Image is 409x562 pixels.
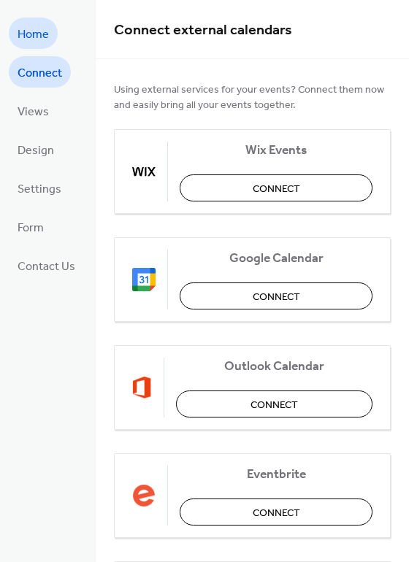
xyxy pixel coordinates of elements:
a: Form [9,211,53,242]
span: Connect [251,398,298,413]
span: Home [18,23,49,46]
a: Design [9,134,63,165]
img: eventbrite [132,484,156,507]
span: Google Calendar [180,251,372,266]
span: Using external services for your events? Connect them now and easily bring all your events together. [114,82,391,113]
a: Views [9,95,58,126]
span: Contact Us [18,255,75,278]
a: Contact Us [9,250,84,281]
button: Connect [180,499,372,526]
span: Wix Events [180,143,372,158]
a: Home [9,18,58,49]
img: outlook [132,376,152,399]
span: Settings [18,178,61,201]
img: google [132,268,156,291]
span: Connect [253,290,300,305]
img: wix [132,160,156,183]
span: Connect [253,182,300,197]
span: Form [18,217,44,239]
button: Connect [180,282,372,309]
span: Connect [18,62,62,85]
span: Eventbrite [180,467,372,482]
button: Connect [180,174,372,201]
button: Connect [176,390,372,417]
span: Connect [253,506,300,521]
span: Connect external calendars [114,16,292,45]
span: Design [18,139,54,162]
a: Connect [9,56,71,88]
span: Views [18,101,49,123]
span: Outlook Calendar [176,359,372,374]
a: Settings [9,172,70,204]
